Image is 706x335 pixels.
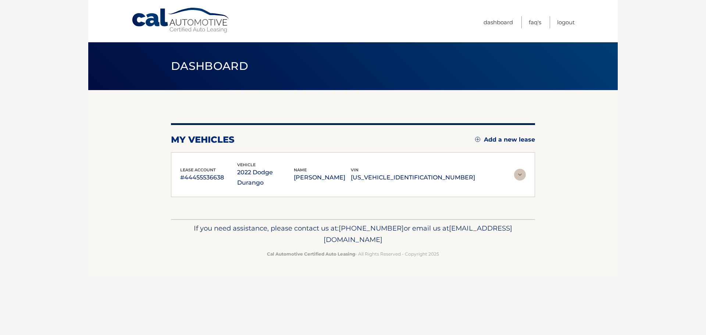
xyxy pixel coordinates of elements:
[131,7,231,33] a: Cal Automotive
[176,222,530,246] p: If you need assistance, please contact us at: or email us at
[351,167,359,172] span: vin
[237,167,294,188] p: 2022 Dodge Durango
[237,162,256,167] span: vehicle
[171,59,248,73] span: Dashboard
[180,167,216,172] span: lease account
[351,172,475,183] p: [US_VEHICLE_IDENTIFICATION_NUMBER]
[176,250,530,258] p: - All Rights Reserved - Copyright 2025
[529,16,541,28] a: FAQ's
[294,167,307,172] span: name
[267,251,355,257] strong: Cal Automotive Certified Auto Leasing
[514,169,526,181] img: accordion-rest.svg
[339,224,404,232] span: [PHONE_NUMBER]
[475,137,480,142] img: add.svg
[557,16,575,28] a: Logout
[294,172,351,183] p: [PERSON_NAME]
[171,134,235,145] h2: my vehicles
[475,136,535,143] a: Add a new lease
[180,172,237,183] p: #44455536638
[484,16,513,28] a: Dashboard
